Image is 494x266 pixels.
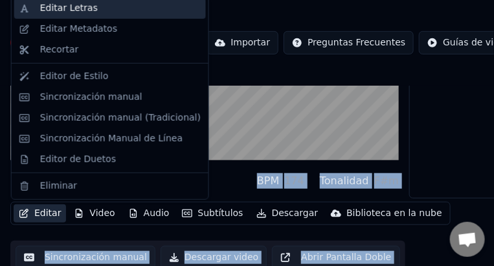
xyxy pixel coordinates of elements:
[320,173,369,189] div: Tonalidad
[257,173,279,189] div: BPM
[284,173,304,189] div: 174
[374,173,399,189] div: F#m
[251,204,324,223] button: Descargar
[40,153,116,166] div: Editor de Duetos
[207,31,278,54] button: Importar
[346,207,442,220] div: Biblioteca en la nube
[40,112,201,125] div: Sincronización manual (Tradicional)
[40,180,77,193] div: Eliminar
[284,31,414,54] button: Preguntas Frecuentes
[40,70,109,83] div: Editor de Estilo
[177,204,248,223] button: Subtítulos
[40,132,183,145] div: Sincronización Manual de Línea
[40,2,98,15] div: Editar Letras
[40,43,79,56] div: Recortar
[69,204,120,223] button: Video
[14,204,66,223] button: Editar
[40,91,142,104] div: Sincronización manual
[123,204,175,223] button: Audio
[40,23,117,36] div: Editar Metadatos
[450,222,485,257] div: Chat abierto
